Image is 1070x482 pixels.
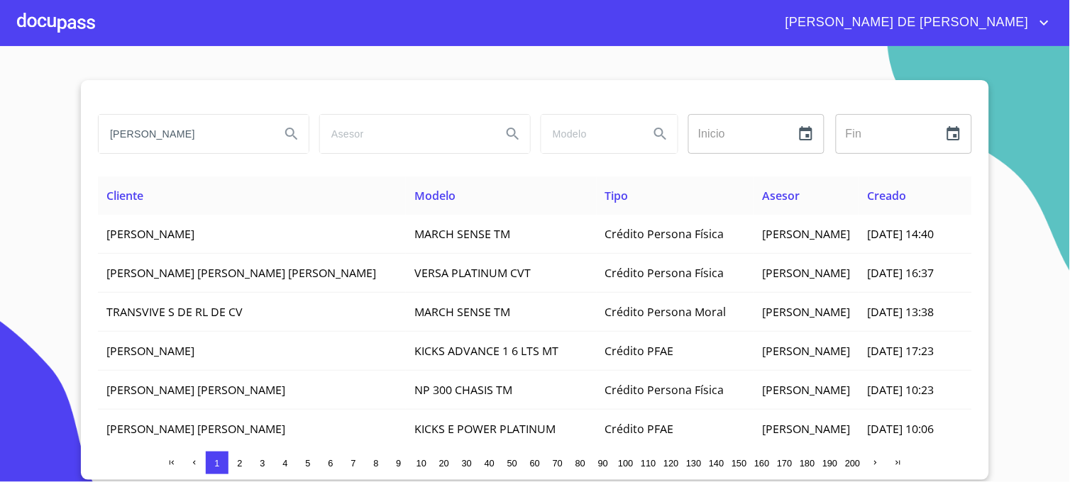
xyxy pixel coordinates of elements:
button: 80 [569,452,592,474]
span: Crédito Persona Moral [605,304,727,320]
span: Cliente [106,188,143,203]
button: account of current user [775,11,1053,34]
span: 40 [485,458,495,469]
span: 7 [351,458,355,469]
button: 40 [478,452,501,474]
button: Search [275,117,309,151]
span: 70 [553,458,563,469]
span: [PERSON_NAME] [PERSON_NAME] [106,421,285,437]
button: 2 [228,452,251,474]
button: 160 [751,452,773,474]
button: Search [496,117,530,151]
span: 60 [530,458,540,469]
span: Crédito Persona Física [605,265,724,281]
span: [PERSON_NAME] [762,226,850,242]
button: 7 [342,452,365,474]
button: 5 [297,452,319,474]
span: 1 [214,458,219,469]
span: Tipo [605,188,629,203]
span: 20 [439,458,449,469]
span: [PERSON_NAME] [762,304,850,320]
button: 50 [501,452,524,474]
span: 4 [282,458,287,469]
span: 8 [373,458,378,469]
span: 160 [754,458,769,469]
span: [PERSON_NAME] [762,343,850,359]
span: [DATE] 16:37 [867,265,934,281]
button: 140 [705,452,728,474]
span: 190 [822,458,837,469]
button: 70 [546,452,569,474]
span: Crédito PFAE [605,343,674,359]
span: 100 [618,458,633,469]
span: KICKS E POWER PLATINUM [414,421,556,437]
span: Crédito PFAE [605,421,674,437]
span: NP 300 CHASIS TM [414,382,512,398]
button: Search [644,117,678,151]
span: [PERSON_NAME] [762,421,850,437]
span: 3 [260,458,265,469]
span: [PERSON_NAME] DE [PERSON_NAME] [775,11,1036,34]
button: 4 [274,452,297,474]
button: 1 [206,452,228,474]
span: [DATE] 10:06 [867,421,934,437]
button: 60 [524,452,546,474]
span: Asesor [762,188,800,203]
span: 90 [598,458,608,469]
input: search [99,115,269,153]
span: 110 [641,458,656,469]
span: [DATE] 13:38 [867,304,934,320]
button: 130 [683,452,705,474]
span: 5 [305,458,310,469]
span: Creado [867,188,906,203]
button: 9 [387,452,410,474]
span: 200 [845,458,860,469]
span: TRANSVIVE S DE RL DE CV [106,304,243,320]
span: 80 [575,458,585,469]
span: KICKS ADVANCE 1 6 LTS MT [414,343,558,359]
button: 30 [456,452,478,474]
button: 3 [251,452,274,474]
span: 30 [462,458,472,469]
span: 180 [800,458,815,469]
span: 10 [417,458,426,469]
span: [PERSON_NAME] [762,382,850,398]
span: VERSA PLATINUM CVT [414,265,531,281]
span: 9 [396,458,401,469]
span: Crédito Persona Física [605,226,724,242]
button: 90 [592,452,614,474]
span: [DATE] 10:23 [867,382,934,398]
span: [PERSON_NAME] [106,343,194,359]
button: 180 [796,452,819,474]
button: 170 [773,452,796,474]
span: [DATE] 14:40 [867,226,934,242]
span: [PERSON_NAME] [PERSON_NAME] [106,382,285,398]
span: MARCH SENSE TM [414,304,510,320]
button: 120 [660,452,683,474]
span: 150 [732,458,746,469]
span: [PERSON_NAME] [762,265,850,281]
span: 130 [686,458,701,469]
button: 10 [410,452,433,474]
button: 200 [842,452,864,474]
button: 110 [637,452,660,474]
span: 120 [663,458,678,469]
button: 150 [728,452,751,474]
span: MARCH SENSE TM [414,226,510,242]
span: Modelo [414,188,456,203]
input: search [320,115,490,153]
button: 100 [614,452,637,474]
span: 6 [328,458,333,469]
button: 6 [319,452,342,474]
span: 2 [237,458,242,469]
button: 20 [433,452,456,474]
span: 170 [777,458,792,469]
input: search [541,115,638,153]
button: 8 [365,452,387,474]
button: 190 [819,452,842,474]
span: [PERSON_NAME] [106,226,194,242]
span: [DATE] 17:23 [867,343,934,359]
span: 140 [709,458,724,469]
span: 50 [507,458,517,469]
span: Crédito Persona Física [605,382,724,398]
